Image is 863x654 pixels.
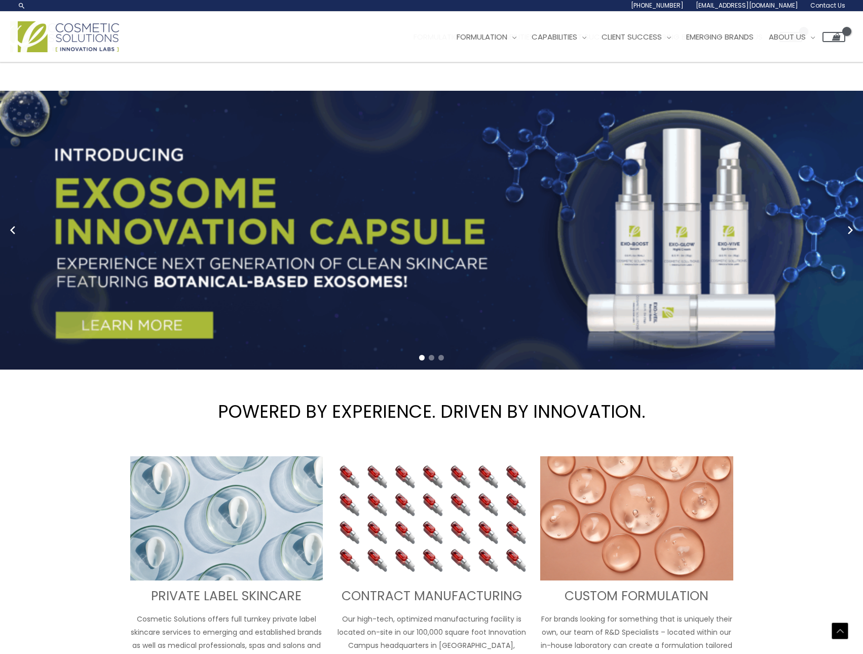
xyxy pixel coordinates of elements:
a: Search icon link [18,2,26,10]
span: Formulation [457,31,507,42]
span: Capabilities [532,31,577,42]
span: [EMAIL_ADDRESS][DOMAIN_NAME] [696,1,798,10]
h3: CUSTOM FORMULATION [540,588,733,605]
span: Go to slide 2 [429,355,434,360]
img: Cosmetic Solutions Logo [18,21,119,52]
span: [PHONE_NUMBER] [631,1,684,10]
img: turnkey private label skincare [130,456,323,581]
a: Capabilities [524,22,594,52]
span: Go to slide 1 [419,355,425,360]
span: Client Success [602,31,662,42]
button: Previous slide [5,223,20,238]
span: Emerging Brands [686,31,754,42]
h3: PRIVATE LABEL SKINCARE [130,588,323,605]
h3: CONTRACT MANUFACTURING [335,588,528,605]
span: Contact Us [810,1,845,10]
span: Go to slide 3 [438,355,444,360]
span: About Us [769,31,806,42]
a: View Shopping Cart, empty [822,32,845,42]
a: Emerging Brands [679,22,761,52]
button: Next slide [843,223,858,238]
a: Formulation [449,22,524,52]
a: About Us [761,22,822,52]
img: Contract Manufacturing [335,456,528,581]
a: Client Success [594,22,679,52]
nav: Site Navigation [441,22,845,52]
img: Custom Formulation [540,456,733,581]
